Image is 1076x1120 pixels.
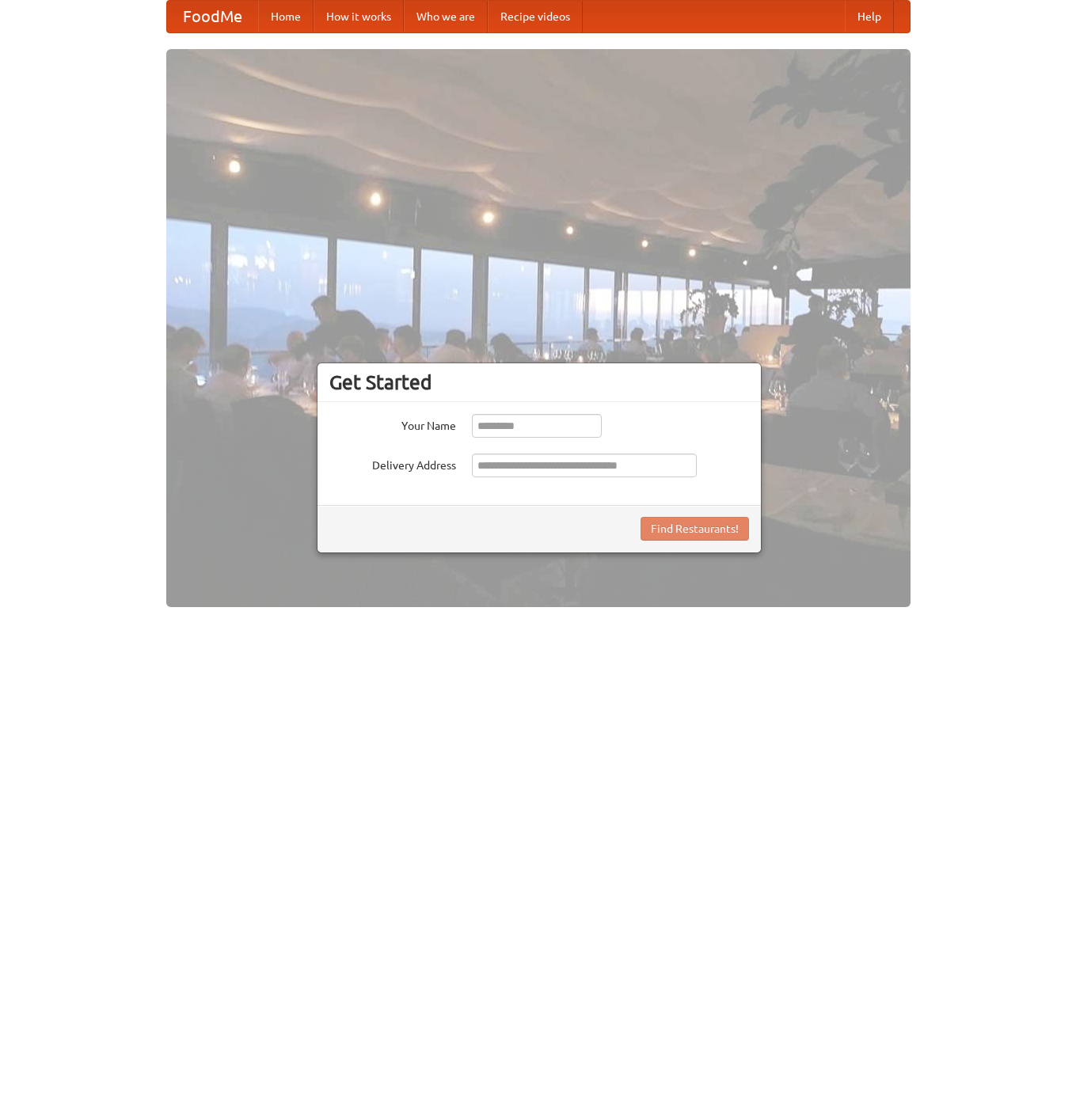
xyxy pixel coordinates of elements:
[845,1,894,32] a: Help
[167,1,258,32] a: FoodMe
[488,1,583,32] a: Recipe videos
[329,454,456,473] label: Delivery Address
[314,1,404,32] a: How it works
[404,1,488,32] a: Who we are
[329,414,456,434] label: Your Name
[258,1,314,32] a: Home
[641,517,749,541] button: Find Restaurants!
[329,370,749,394] h3: Get Started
